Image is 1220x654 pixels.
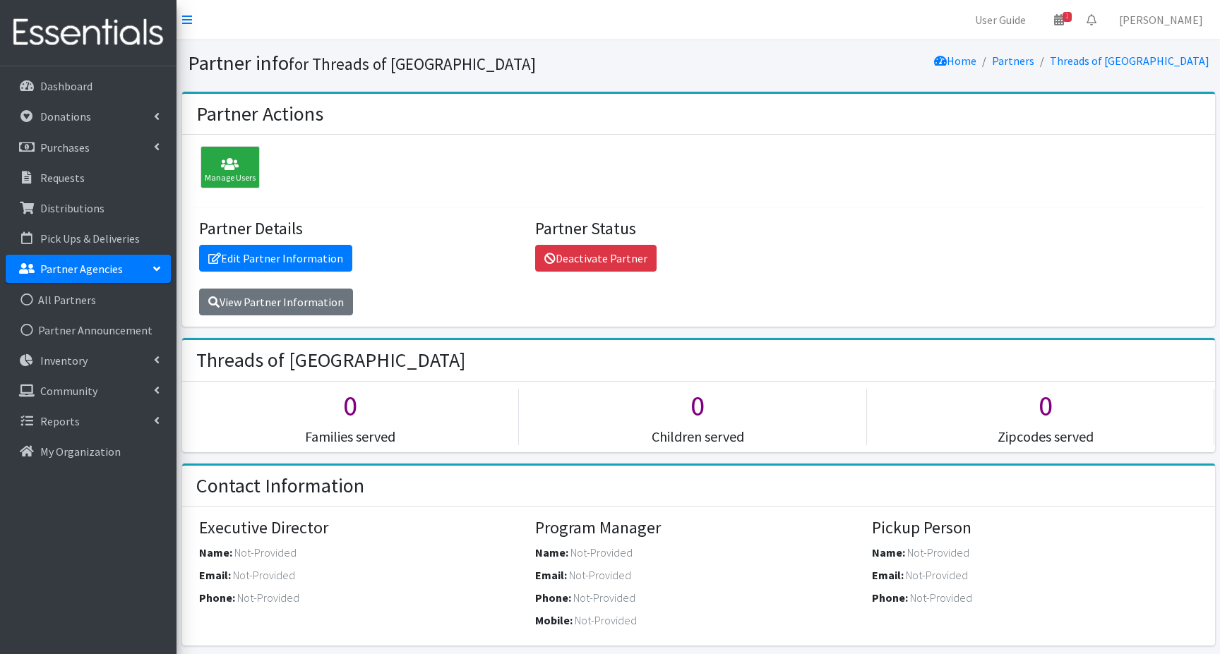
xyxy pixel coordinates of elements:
[872,544,905,561] label: Name:
[878,389,1214,423] h1: 0
[40,384,97,398] p: Community
[40,201,104,215] p: Distributions
[6,9,171,56] img: HumanEssentials
[910,591,972,605] span: Not-Provided
[6,346,171,375] a: Inventory
[535,518,861,538] h4: Program Manager
[289,54,536,74] small: for Threads of [GEOGRAPHIC_DATA]
[907,545,969,559] span: Not-Provided
[188,51,693,75] h1: Partner info
[1108,6,1214,34] a: [PERSON_NAME]
[535,219,861,239] h4: Partner Status
[6,407,171,435] a: Reports
[6,316,171,344] a: Partner Announcement
[992,54,1034,68] a: Partners
[964,6,1037,34] a: User Guide
[199,567,231,583] label: Email:
[535,544,568,561] label: Name:
[535,612,573,629] label: Mobile:
[199,544,232,561] label: Name:
[573,591,635,605] span: Not-Provided
[199,289,353,315] a: View Partner Information
[196,474,364,498] h2: Contact Information
[530,428,866,445] h5: Children served
[6,133,171,162] a: Purchases
[6,194,171,222] a: Distributions
[569,568,631,582] span: Not-Provided
[6,437,171,466] a: My Organization
[934,54,976,68] a: Home
[40,444,121,459] p: My Organization
[6,286,171,314] a: All Partners
[878,428,1214,445] h5: Zipcodes served
[193,162,260,176] a: Manage Users
[872,518,1198,538] h4: Pickup Person
[570,545,633,559] span: Not-Provided
[40,262,123,276] p: Partner Agencies
[199,245,352,272] a: Edit Partner Information
[199,518,525,538] h4: Executive Director
[906,568,968,582] span: Not-Provided
[6,224,171,253] a: Pick Ups & Deliveries
[40,414,80,428] p: Reports
[40,353,88,368] p: Inventory
[196,349,465,373] h2: Threads of [GEOGRAPHIC_DATA]
[199,219,525,239] h4: Partner Details
[40,171,85,185] p: Requests
[6,102,171,131] a: Donations
[233,568,295,582] span: Not-Provided
[6,164,171,192] a: Requests
[535,567,567,583] label: Email:
[6,255,171,283] a: Partner Agencies
[6,72,171,100] a: Dashboard
[535,245,657,272] a: Deactivate Partner
[6,377,171,405] a: Community
[872,589,908,606] label: Phone:
[40,109,91,123] p: Donations
[182,428,519,445] h5: Families served
[199,589,235,606] label: Phone:
[237,591,299,605] span: Not-Provided
[530,389,866,423] h1: 0
[1050,54,1209,68] a: Threads of [GEOGRAPHIC_DATA]
[201,146,260,188] div: Manage Users
[196,102,323,126] h2: Partner Actions
[40,231,140,246] p: Pick Ups & Deliveries
[1043,6,1075,34] a: 1
[872,567,904,583] label: Email:
[1063,12,1072,22] span: 1
[182,389,519,423] h1: 0
[234,545,297,559] span: Not-Provided
[575,613,637,627] span: Not-Provided
[40,79,92,93] p: Dashboard
[535,589,571,606] label: Phone:
[40,140,90,155] p: Purchases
